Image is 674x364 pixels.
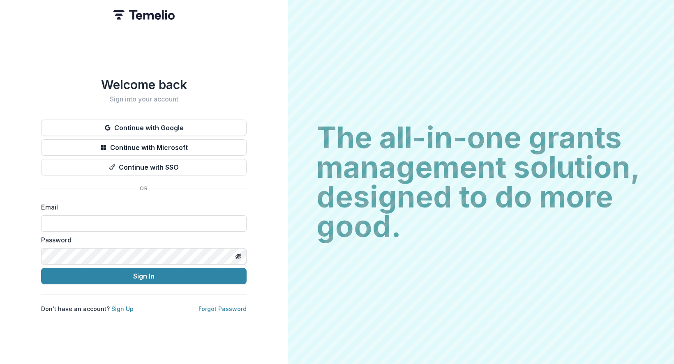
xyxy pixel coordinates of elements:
a: Forgot Password [199,305,247,312]
label: Email [41,202,242,212]
img: Temelio [113,10,175,20]
p: Don't have an account? [41,304,134,313]
h1: Welcome back [41,77,247,92]
label: Password [41,235,242,245]
h2: Sign into your account [41,95,247,103]
button: Sign In [41,268,247,284]
button: Continue with Microsoft [41,139,247,156]
button: Continue with Google [41,120,247,136]
a: Sign Up [111,305,134,312]
button: Toggle password visibility [232,250,245,263]
button: Continue with SSO [41,159,247,175]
